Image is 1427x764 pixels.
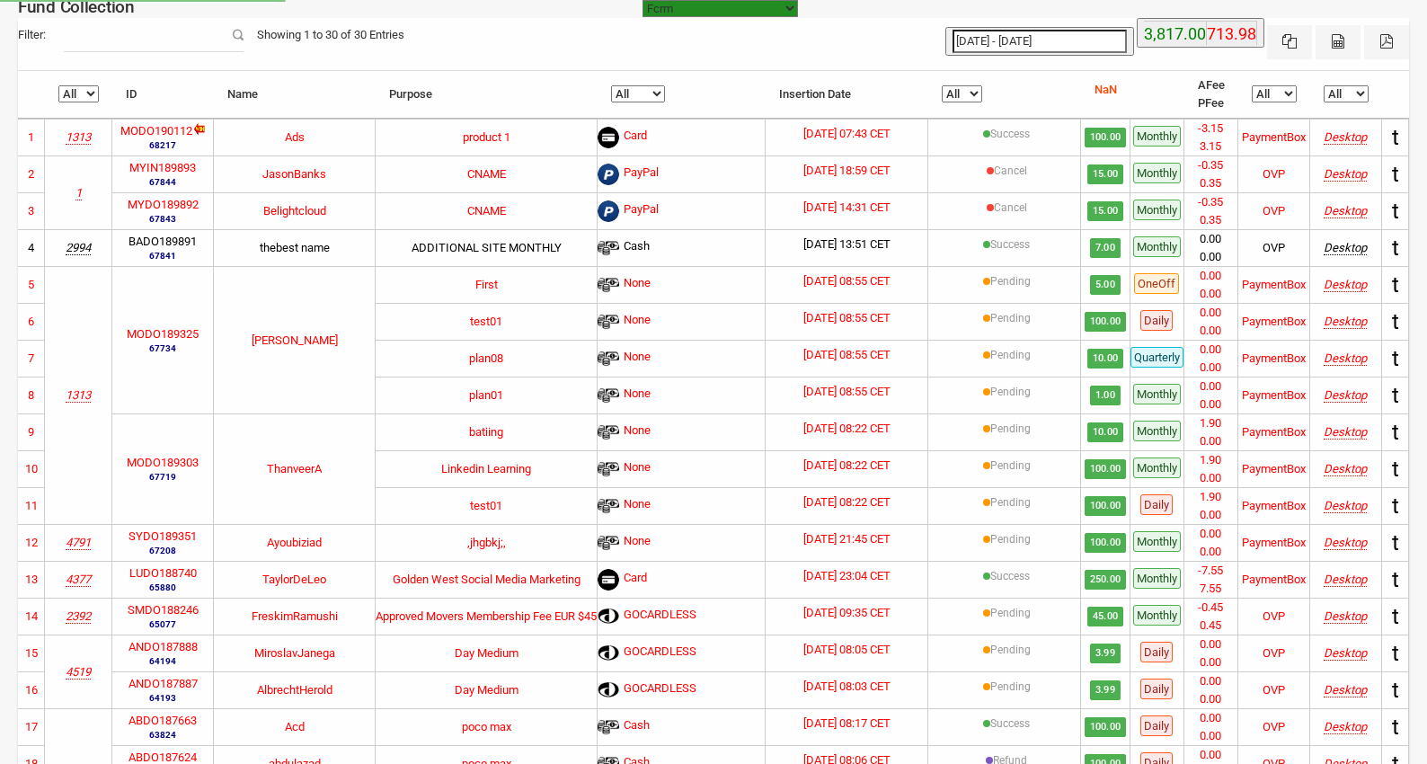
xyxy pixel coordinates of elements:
label: Pending [990,531,1031,547]
th: Insertion Date [766,71,928,119]
span: t [1392,641,1399,666]
p: NaN [1095,81,1117,99]
span: None [624,274,651,296]
li: 0.00 [1184,690,1237,708]
li: 0.00 [1184,230,1237,248]
span: PayPal [624,164,659,185]
span: 100.00 [1085,128,1126,147]
img: new-dl.gif [192,122,206,136]
label: succeeded [990,568,1030,584]
td: 7 [18,340,45,377]
label: Pending [990,605,1031,621]
li: -7.55 [1184,562,1237,580]
li: 0.00 [1184,525,1237,543]
label: 713.98 [1207,22,1256,47]
i: Mozilla/5.0 (Windows NT 10.0; Win64; x64) AppleWebKit/537.36 (KHTML, like Gecko) Chrome/138.0.0.0... [1324,388,1367,402]
td: 11 [18,487,45,524]
td: plan01 [376,377,598,413]
label: Pending [990,421,1031,437]
i: Mozilla/5.0 (Windows NT 10.0; Win64; x64) AppleWebKit/537.36 (KHTML, like Gecko) Chrome/109.0.0.0... [1324,683,1367,697]
td: Ayoubiziad [214,524,376,561]
span: t [1392,235,1399,261]
span: 1.00 [1090,386,1120,405]
td: 13 [18,561,45,598]
span: Cash [624,716,650,738]
li: AFee [1198,76,1225,94]
div: OVP [1263,718,1285,736]
small: 67843 [128,212,199,226]
td: [PERSON_NAME] [214,266,376,413]
div: PaymentBox [1242,571,1306,589]
li: 0.00 [1184,506,1237,524]
th: Name [214,71,376,119]
td: test01 [376,303,598,340]
i: Skillshare [66,388,91,402]
i: Mozilla/5.0 (Macintosh; Intel Mac OS X 10_15_7) AppleWebKit/537.36 (KHTML, like Gecko) Chrome/123... [1324,573,1367,586]
div: PaymentBox [1242,350,1306,368]
label: [DATE] 08:05 CET [803,641,891,659]
td: Linkedin Learning [376,450,598,487]
div: PaymentBox [1242,386,1306,404]
span: Monthly [1133,421,1181,441]
td: FreskimRamushi [214,598,376,635]
span: t [1392,272,1399,298]
label: Pending [990,347,1031,363]
div: OVP [1263,239,1285,257]
li: 0.00 [1184,635,1237,653]
label: [DATE] 23:04 CET [803,567,891,585]
i: sygmasystems [66,536,91,549]
td: 4 [18,229,45,266]
label: MODO189325 [127,325,199,343]
span: 5.00 [1090,275,1120,295]
span: 3.99 [1090,644,1120,663]
td: AlbrechtHerold [214,671,376,708]
td: 14 [18,598,45,635]
div: PaymentBox [1242,129,1306,147]
label: MODO190112 [120,122,192,140]
div: PaymentBox [1242,460,1306,478]
span: t [1392,715,1399,740]
li: 0.00 [1184,359,1237,377]
li: -0.35 [1184,193,1237,211]
li: 0.00 [1184,267,1237,285]
div: PaymentBox [1242,276,1306,294]
label: SMDO188246 [128,601,199,619]
li: 1.90 [1184,414,1237,432]
th: Purpose [376,71,598,119]
td: Ads [214,119,376,155]
i: Lunatik Marketing Agency [66,573,91,586]
div: OVP [1263,165,1285,183]
span: Card [624,127,647,148]
li: 0.00 [1184,432,1237,450]
span: t [1392,420,1399,445]
li: 0.00 [1184,727,1237,745]
i: Mozilla/5.0 (Windows NT 10.0; Win64; x64) AppleWebKit/537.36 (KHTML, like Gecko) Chrome/109.0.0.0... [1324,646,1367,660]
small: 67844 [129,175,196,189]
small: 68217 [120,138,206,152]
td: ADDITIONAL SITE MONTHLY [376,229,598,266]
small: 64193 [129,691,198,705]
button: Pdf [1364,25,1409,59]
label: Pending [990,310,1031,326]
span: 7.00 [1090,238,1120,258]
label: [DATE] 09:35 CET [803,604,891,622]
i: Skillshare [66,130,91,144]
label: Cancel [994,163,1027,179]
i: Mozilla/5.0 (Windows NT 10.0; Win64; x64) AppleWebKit/537.36 (KHTML, like Gecko) Chrome/137.0.0.0... [1324,462,1367,475]
td: ,jhgbkj;, [376,524,598,561]
i: Mozilla/5.0 (Windows NT 10.0; Win64; x64) AppleWebKit/537.36 (KHTML, like Gecko) Chrome/121.0.0.0... [1324,609,1367,623]
li: 3.15 [1184,138,1237,155]
small: 65077 [128,617,199,631]
label: Success [990,236,1030,253]
td: 3 [18,192,45,229]
li: -3.15 [1184,120,1237,138]
td: Day Medium [376,671,598,708]
label: [DATE] 08:55 CET [803,346,891,364]
label: 3,817.00 [1144,22,1206,47]
label: [DATE] 08:55 CET [803,309,891,327]
label: Pending [990,679,1031,695]
th: ID [112,71,214,119]
li: 0.00 [1184,653,1237,671]
div: PaymentBox [1242,313,1306,331]
span: None [624,458,651,480]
